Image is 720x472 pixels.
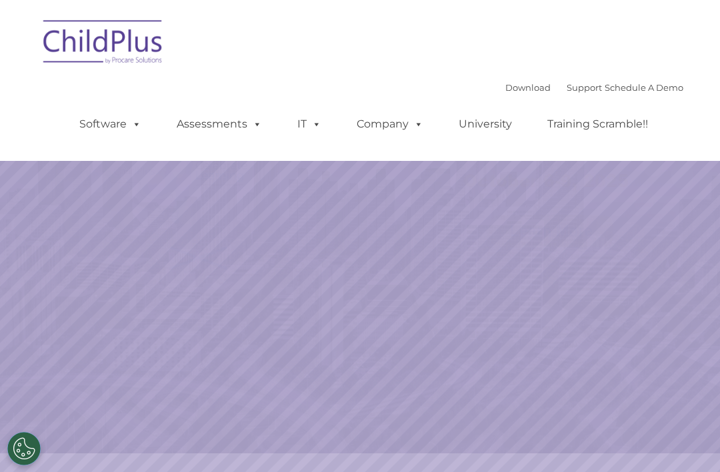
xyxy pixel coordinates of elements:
[567,82,602,93] a: Support
[505,82,551,93] a: Download
[445,111,525,138] a: University
[653,408,720,472] iframe: Chat Widget
[534,111,661,138] a: Training Scramble!!
[343,111,437,138] a: Company
[489,215,613,247] a: Learn More
[284,111,335,138] a: IT
[66,111,155,138] a: Software
[163,111,275,138] a: Assessments
[605,82,683,93] a: Schedule A Demo
[37,11,170,77] img: ChildPlus by Procare Solutions
[7,432,41,465] button: Cookies Settings
[505,82,683,93] font: |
